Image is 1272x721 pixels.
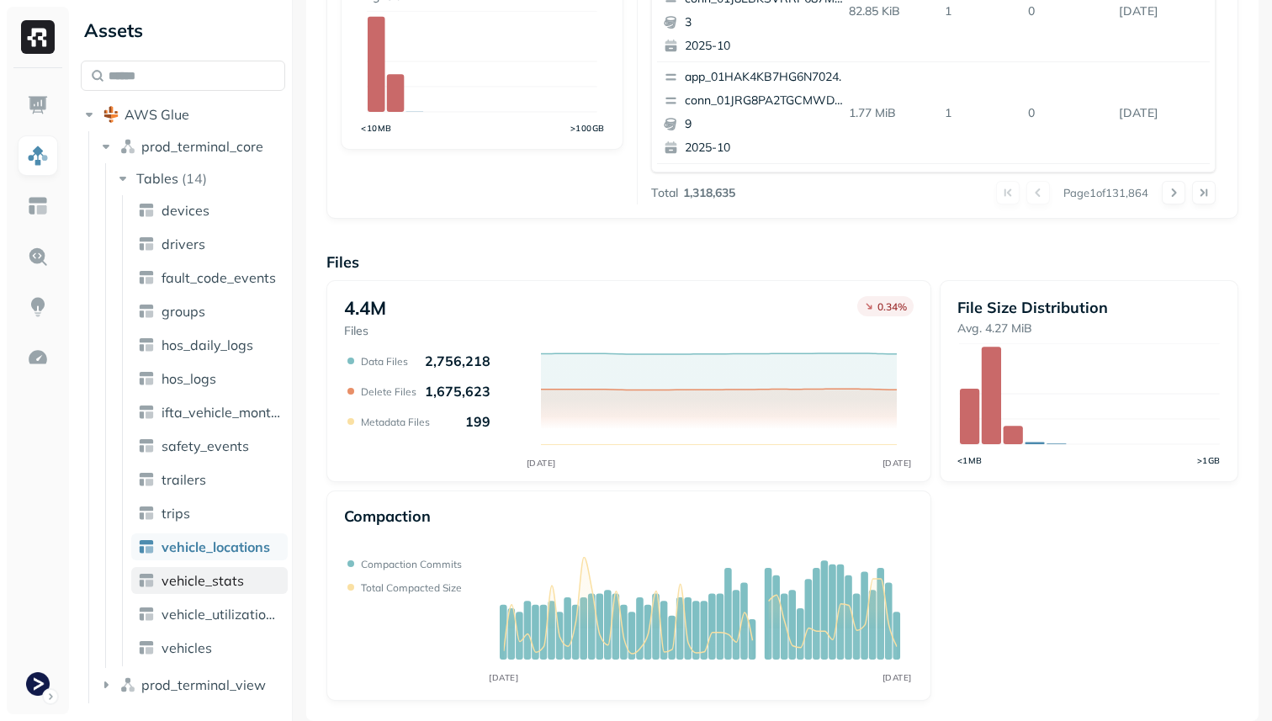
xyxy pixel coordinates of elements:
img: Asset Explorer [27,195,49,217]
img: Terminal [26,672,50,696]
img: Assets [27,145,49,167]
tspan: <10MB [361,123,392,133]
img: table [138,370,155,387]
span: fault_code_events [162,269,276,286]
p: app_01HAK4KB7HG6N7024210G3S8D5 [685,69,848,86]
span: trips [162,505,190,522]
p: Compaction [344,506,431,526]
button: app_01HAK4KB7HG6N7024210G3S8D5conn_01JRG8PA2TGCMWDGWSGXXA21CX92025-10 [657,62,856,163]
p: Compaction commits [361,558,462,570]
a: vehicle_locations [131,533,288,560]
img: table [138,269,155,286]
span: vehicle_locations [162,538,270,555]
button: Tables(14) [114,165,287,192]
p: File Size Distribution [957,298,1221,317]
img: table [138,471,155,488]
p: 0.34 % [877,300,907,313]
img: table [138,572,155,589]
tspan: [DATE] [882,458,911,469]
p: Total [651,185,678,201]
a: fault_code_events [131,264,288,291]
img: namespace [119,138,136,155]
span: devices [162,202,209,219]
img: table [138,606,155,623]
tspan: [DATE] [526,458,555,469]
span: hos_logs [162,370,216,387]
img: table [138,337,155,353]
a: devices [131,197,288,224]
tspan: >100GB [570,123,605,133]
p: 1.77 MiB [842,98,939,128]
span: prod_terminal_core [141,138,263,155]
img: Ryft [21,20,55,54]
p: 0 [1021,98,1112,128]
p: Data Files [361,355,408,368]
p: Avg. 4.27 MiB [957,321,1221,337]
p: Page 1 of 131,864 [1063,185,1148,200]
p: conn_01JRG8PA2TGCMWDGWSGXXA21CX [685,93,848,109]
img: table [138,236,155,252]
img: root [103,106,119,123]
img: namespace [119,676,136,693]
p: 2,756,218 [425,353,490,369]
img: Query Explorer [27,246,49,268]
a: drivers [131,231,288,257]
p: Oct 6, 2025 [1112,98,1210,128]
p: Metadata Files [361,416,430,428]
img: table [138,538,155,555]
a: hos_logs [131,365,288,392]
tspan: [DATE] [882,672,912,683]
tspan: >1GB [1197,455,1221,465]
img: Insights [27,296,49,318]
p: 4.4M [344,296,386,320]
a: hos_daily_logs [131,331,288,358]
span: drivers [162,236,205,252]
a: safety_events [131,432,288,459]
img: Optimization [27,347,49,368]
div: Assets [81,17,285,44]
span: Tables [136,170,178,187]
span: vehicle_stats [162,572,244,589]
span: AWS Glue [125,106,189,123]
p: 1,675,623 [425,383,490,400]
a: vehicle_utilization_day [131,601,288,628]
img: table [138,639,155,656]
img: table [138,202,155,219]
a: vehicles [131,634,288,661]
a: ifta_vehicle_months [131,399,288,426]
p: 1 [938,98,1021,128]
p: 1,318,635 [683,185,735,201]
span: safety_events [162,437,249,454]
a: trailers [131,466,288,493]
img: table [138,404,155,421]
span: groups [162,303,205,320]
button: AWS Glue [81,101,285,128]
tspan: [DATE] [489,672,518,683]
p: Total compacted size [361,581,462,594]
button: app_01HAK4KB7HG6N7024210G3S8D5conn_01JQX5KXA83P4DCQGAZS95EE2602025-10 [657,164,856,265]
a: groups [131,298,288,325]
a: trips [131,500,288,527]
img: table [138,437,155,454]
img: table [138,303,155,320]
p: ( 14 ) [182,170,207,187]
button: prod_terminal_view [98,671,286,698]
span: vehicle_utilization_day [162,606,281,623]
span: vehicles [162,639,212,656]
a: vehicle_stats [131,567,288,594]
span: hos_daily_logs [162,337,253,353]
img: table [138,505,155,522]
p: 2025-10 [685,38,848,55]
span: trailers [162,471,206,488]
p: 9 [685,116,848,133]
span: prod_terminal_view [141,676,266,693]
tspan: <1MB [957,455,983,465]
p: 2025-10 [685,140,848,156]
p: 199 [465,413,490,430]
img: Dashboard [27,94,49,116]
span: ifta_vehicle_months [162,404,281,421]
p: Files [344,323,386,339]
p: Delete Files [361,385,416,398]
p: Files [326,252,1238,272]
p: 3 [685,14,848,31]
